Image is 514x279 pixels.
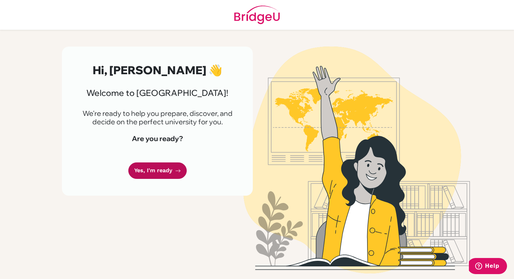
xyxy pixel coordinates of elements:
[469,258,507,275] iframe: Opens a widget where you can find more information
[79,63,236,77] h2: Hi, [PERSON_NAME] 👋
[79,134,236,143] h4: Are you ready?
[128,162,187,179] a: Yes, I'm ready
[79,88,236,98] h3: Welcome to [GEOGRAPHIC_DATA]!
[79,109,236,126] p: We're ready to help you prepare, discover, and decide on the perfect university for you.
